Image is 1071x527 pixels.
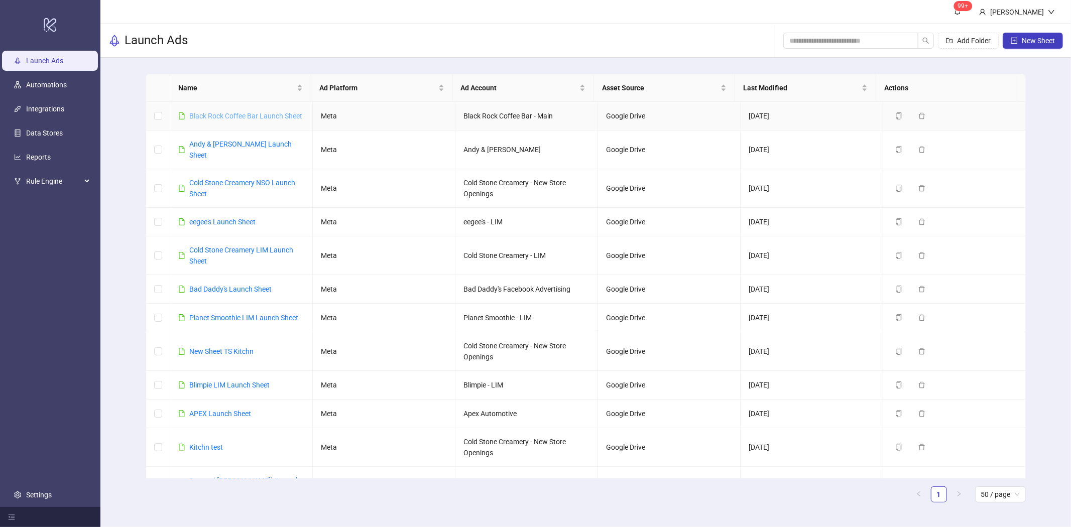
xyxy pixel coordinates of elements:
td: Bad Daddy's Facebook Advertising [455,275,598,304]
a: New Sheet TS Kitchn [189,347,254,355]
td: Google Drive [598,208,741,236]
span: delete [918,381,925,388]
button: left [911,486,927,502]
a: Kitchn test [189,443,223,451]
td: Cold Stone Creamery - LIM [455,236,598,275]
a: APEX Launch Sheet [189,410,251,418]
span: copy [895,410,902,417]
td: Meta [313,130,455,169]
button: Add Folder [938,33,999,49]
td: [DATE] [741,332,883,371]
a: Cold Stone Creamery LIM Launch Sheet [189,246,293,265]
a: eegee's Launch Sheet [189,218,256,226]
span: file [178,410,185,417]
td: Meta [313,236,455,275]
span: file [178,381,185,388]
span: file [178,348,185,355]
a: Andy & [PERSON_NAME] Launch Sheet [189,140,292,159]
td: Cold Stone Creamery - New Store Openings [455,169,598,208]
td: Google Drive [598,467,741,505]
button: New Sheet [1003,33,1063,49]
span: user [979,9,986,16]
li: Next Page [951,486,967,502]
a: Automations [26,81,67,89]
span: copy [895,314,902,321]
th: Actions [876,74,1017,102]
span: delete [918,112,925,119]
td: Google Drive [598,332,741,371]
a: Samurai [PERSON_NAME]'s Launch Sheet [189,476,300,495]
span: delete [918,410,925,417]
td: Google Drive [598,371,741,400]
span: down [1048,9,1055,16]
td: [DATE] [741,371,883,400]
td: Google Drive [598,304,741,332]
td: Samurai [PERSON_NAME]'s - LIM [455,467,598,505]
span: copy [895,112,902,119]
a: Bad Daddy's Launch Sheet [189,285,272,293]
span: copy [895,381,902,388]
sup: 141 [954,1,973,11]
span: New Sheet [1022,37,1055,45]
td: [DATE] [741,467,883,505]
td: [DATE] [741,428,883,467]
a: Data Stores [26,129,63,137]
td: Google Drive [598,169,741,208]
span: file [178,314,185,321]
td: [DATE] [741,169,883,208]
li: Previous Page [911,486,927,502]
span: right [956,491,962,497]
span: copy [895,286,902,293]
span: delete [918,444,925,451]
th: Ad Account [453,74,594,102]
span: Asset Source [602,82,719,93]
td: Google Drive [598,130,741,169]
td: [DATE] [741,304,883,332]
span: file [178,286,185,293]
td: Google Drive [598,236,741,275]
td: Meta [313,467,455,505]
span: Name [178,82,295,93]
span: copy [895,348,902,355]
span: rocket [108,35,121,47]
span: fork [14,178,21,185]
a: Blimpie LIM Launch Sheet [189,381,270,389]
li: 1 [931,486,947,502]
td: Meta [313,428,455,467]
span: 50 / page [981,487,1020,502]
th: Asset Source [594,74,735,102]
span: copy [895,185,902,192]
span: left [916,491,922,497]
a: Settings [26,491,52,499]
span: delete [918,314,925,321]
span: file [178,112,185,119]
span: file [178,444,185,451]
span: copy [895,218,902,225]
td: Meta [313,371,455,400]
span: file [178,218,185,225]
td: Andy & [PERSON_NAME] [455,130,598,169]
a: Black Rock Coffee Bar Launch Sheet [189,112,302,120]
span: delete [918,348,925,355]
td: Google Drive [598,102,741,130]
td: Meta [313,332,455,371]
span: delete [918,252,925,259]
td: Meta [313,275,455,304]
span: folder-add [946,37,953,44]
span: search [922,37,929,44]
th: Name [170,74,311,102]
a: Integrations [26,105,64,113]
td: [DATE] [741,208,883,236]
td: [DATE] [741,102,883,130]
span: Ad Account [461,82,577,93]
td: [DATE] [741,275,883,304]
td: Cold Stone Creamery - New Store Openings [455,428,598,467]
span: plus-square [1011,37,1018,44]
td: [DATE] [741,130,883,169]
td: Google Drive [598,400,741,428]
a: Planet Smoothie LIM Launch Sheet [189,314,298,322]
td: Planet Smoothie - LIM [455,304,598,332]
td: Meta [313,102,455,130]
td: Apex Automotive [455,400,598,428]
th: Ad Platform [311,74,452,102]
